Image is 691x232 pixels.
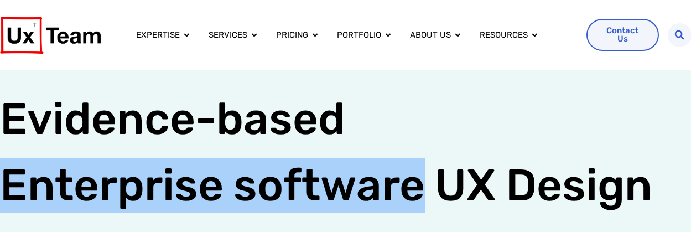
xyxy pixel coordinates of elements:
span: Contact Us [601,27,644,43]
nav: Menu [127,24,578,46]
a: Portfolio [337,29,381,42]
a: Services [209,29,247,42]
a: Pricing [276,29,308,42]
div: Menu Toggle [127,24,578,46]
a: About us [410,29,451,42]
a: Expertise [136,29,180,42]
a: Resources [480,29,528,42]
span: UX Design [435,158,652,213]
iframe: Chat Widget [636,179,691,232]
a: Contact Us [586,19,658,51]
